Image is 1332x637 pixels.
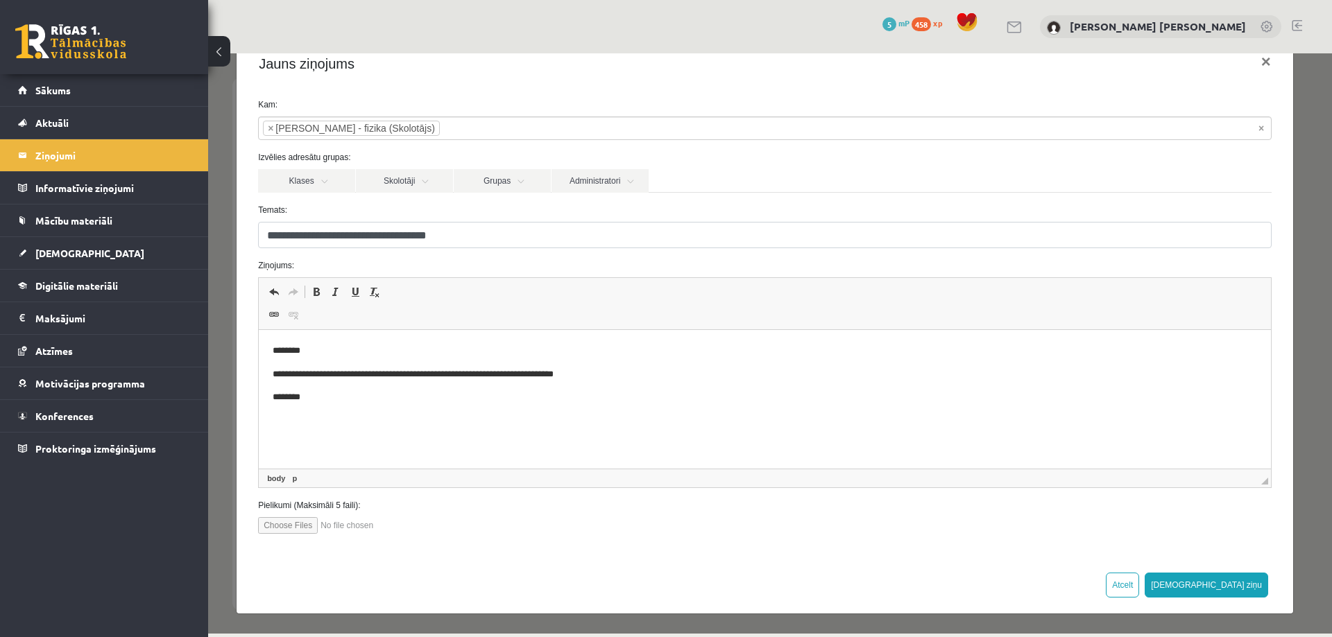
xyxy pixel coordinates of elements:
[35,247,144,259] span: [DEMOGRAPHIC_DATA]
[18,400,191,432] a: Konferences
[157,229,176,247] a: Remove Format
[35,302,191,334] legend: Maksājumi
[912,17,949,28] a: 458 xp
[60,68,65,82] span: ×
[118,229,137,247] a: Italic (Ctrl+I)
[56,229,76,247] a: Undo (Ctrl+Z)
[1053,424,1060,431] span: Resize
[18,270,191,302] a: Digitālie materiāli
[35,410,94,422] span: Konferences
[35,279,118,292] span: Digitālie materiāli
[1050,68,1056,82] span: Noņemt visus vienumus
[1047,21,1061,35] img: Juris Eduards Pleikšnis
[18,302,191,334] a: Maksājumi
[35,84,71,96] span: Sākums
[56,252,76,270] a: Link (Ctrl+K)
[35,344,73,357] span: Atzīmes
[343,116,441,139] a: Administratori
[76,252,95,270] a: Unlink
[40,45,1074,58] label: Kam:
[35,377,145,390] span: Motivācijas programma
[50,116,147,139] a: Klases
[99,229,118,247] a: Bold (Ctrl+B)
[912,17,931,31] span: 458
[18,335,191,367] a: Atzīmes
[35,442,156,455] span: Proktoringa izmēģinājums
[18,172,191,204] a: Informatīvie ziņojumi
[40,446,1074,458] label: Pielikumi (Maksimāli 5 faili):
[55,67,232,82] li: Krišjānis Kalme - fizika (Skolotājs)
[40,206,1074,218] label: Ziņojums:
[898,519,931,544] button: Atcelt
[40,98,1074,110] label: Izvēlies adresātu grupas:
[882,17,896,31] span: 5
[40,150,1074,163] label: Temats:
[148,116,245,139] a: Skolotāji
[56,419,80,431] a: body element
[81,419,92,431] a: p element
[35,116,69,129] span: Aktuāli
[18,433,191,464] a: Proktoringa izmēģinājums
[246,116,343,139] a: Grupas
[35,214,112,227] span: Mācību materiāli
[18,139,191,171] a: Ziņojumi
[15,24,126,59] a: Rīgas 1. Tālmācības vidusskola
[18,367,191,399] a: Motivācijas programma
[898,17,910,28] span: mP
[882,17,910,28] a: 5 mP
[35,172,191,204] legend: Informatīvie ziņojumi
[18,237,191,269] a: [DEMOGRAPHIC_DATA]
[937,519,1060,544] button: [DEMOGRAPHIC_DATA] ziņu
[18,204,191,236] a: Mācību materiāli
[51,277,1063,415] iframe: Editor, wiswyg-editor-47024944714060-1757496802-525
[76,229,95,247] a: Redo (Ctrl+Y)
[35,139,191,171] legend: Ziņojumi
[18,74,191,106] a: Sākums
[18,107,191,139] a: Aktuāli
[933,17,942,28] span: xp
[1070,19,1246,33] a: [PERSON_NAME] [PERSON_NAME]
[137,229,157,247] a: Underline (Ctrl+U)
